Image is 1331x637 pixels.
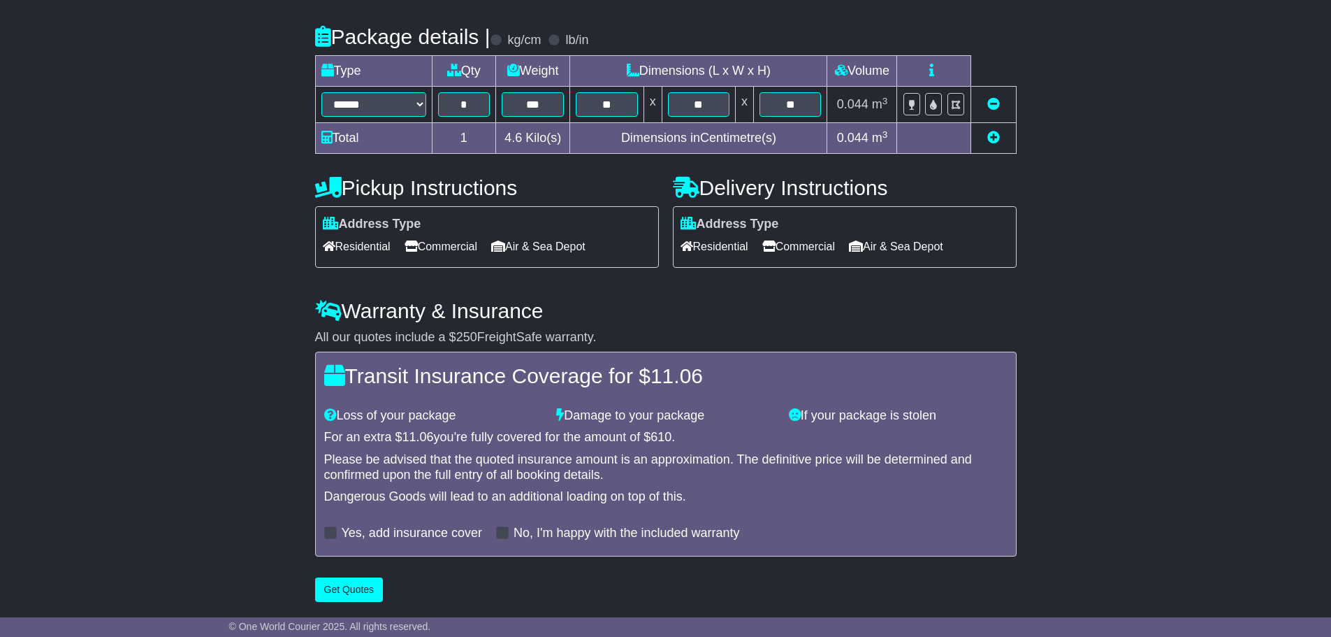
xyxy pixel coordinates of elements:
h4: Transit Insurance Coverage for $ [324,364,1008,387]
a: Add new item [987,131,1000,145]
button: Get Quotes [315,578,384,602]
a: Remove this item [987,97,1000,111]
div: For an extra $ you're fully covered for the amount of $ . [324,430,1008,445]
td: Weight [496,56,570,87]
span: Air & Sea Depot [491,236,586,257]
div: All our quotes include a $ FreightSafe warranty. [315,330,1017,345]
label: Yes, add insurance cover [342,526,482,541]
td: 1 [432,123,496,154]
span: m [872,131,888,145]
td: Kilo(s) [496,123,570,154]
span: 250 [456,330,477,344]
h4: Pickup Instructions [315,176,659,199]
td: Dimensions (L x W x H) [570,56,827,87]
td: Dimensions in Centimetre(s) [570,123,827,154]
span: 0.044 [837,131,868,145]
label: kg/cm [507,33,541,48]
label: No, I'm happy with the included warranty [514,526,740,541]
td: x [643,87,662,123]
div: Loss of your package [317,408,550,424]
span: 11.06 [402,430,434,444]
label: lb/in [565,33,588,48]
span: 0.044 [837,97,868,111]
div: Please be advised that the quoted insurance amount is an approximation. The definitive price will... [324,452,1008,482]
h4: Delivery Instructions [673,176,1017,199]
sup: 3 [882,96,888,106]
span: 11.06 [650,364,703,387]
span: Residential [681,236,748,257]
span: Residential [323,236,391,257]
span: Air & Sea Depot [849,236,943,257]
td: x [736,87,754,123]
td: Qty [432,56,496,87]
td: Type [315,56,432,87]
span: Commercial [762,236,835,257]
div: Damage to your package [549,408,782,424]
div: If your package is stolen [782,408,1014,424]
td: Total [315,123,432,154]
span: m [872,97,888,111]
sup: 3 [882,129,888,140]
span: © One World Courier 2025. All rights reserved. [229,621,431,632]
span: 610 [650,430,671,444]
h4: Package details | [315,25,490,48]
span: 4.6 [504,131,522,145]
label: Address Type [323,217,421,232]
label: Address Type [681,217,779,232]
td: Volume [827,56,897,87]
span: Commercial [405,236,477,257]
h4: Warranty & Insurance [315,299,1017,322]
div: Dangerous Goods will lead to an additional loading on top of this. [324,489,1008,505]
